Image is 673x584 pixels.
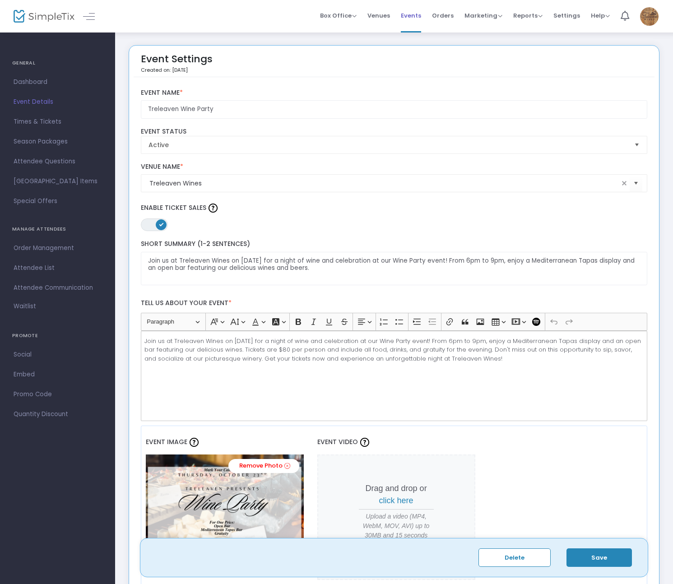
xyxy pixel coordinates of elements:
[143,315,204,329] button: Paragraph
[147,316,194,327] span: Paragraph
[149,140,627,149] span: Active
[141,66,213,74] p: Created on: [DATE]
[209,204,218,213] img: question-mark
[14,242,102,254] span: Order Management
[14,369,102,380] span: Embed
[14,176,102,187] span: [GEOGRAPHIC_DATA] Items
[360,438,369,447] img: question-mark
[141,201,648,215] label: Enable Ticket Sales
[14,408,102,420] span: Quantity Discount
[631,136,643,153] button: Select
[141,239,250,248] span: Short Summary (1-2 Sentences)
[14,349,102,361] span: Social
[14,76,102,88] span: Dashboard
[12,54,103,72] h4: GENERAL
[146,454,304,554] img: WineParty1.png
[141,50,213,77] div: Event Settings
[190,438,199,447] img: question-mark
[136,294,652,313] label: Tell us about your event
[144,337,643,363] p: Join us at Treleaven Wines on [DATE] for a night of wine and celebration at our Wine Party event!...
[432,4,454,27] span: Orders
[14,116,102,128] span: Times & Tickets
[141,89,648,97] label: Event Name
[14,282,102,294] span: Attendee Communication
[553,4,580,27] span: Settings
[478,548,551,567] button: Delete
[367,4,390,27] span: Venues
[464,11,502,20] span: Marketing
[14,302,36,311] span: Waitlist
[146,437,187,446] span: Event Image
[619,178,630,189] span: clear
[591,11,610,20] span: Help
[359,482,434,507] p: Drag and drop or
[141,313,648,331] div: Editor toolbar
[566,548,632,567] button: Save
[14,96,102,108] span: Event Details
[141,331,648,421] div: Rich Text Editor, main
[141,128,648,136] label: Event Status
[320,11,357,20] span: Box Office
[14,156,102,167] span: Attendee Questions
[14,136,102,148] span: Season Packages
[401,4,421,27] span: Events
[513,11,543,20] span: Reports
[359,512,434,550] span: Upload a video (MP4, WebM, MOV, AVI) up to 30MB and 15 seconds long.
[379,496,413,505] span: click here
[12,220,103,238] h4: MANAGE ATTENDEES
[149,179,619,188] input: Select Venue
[14,389,102,400] span: Promo Code
[630,174,642,193] button: Select
[228,459,299,473] a: Remove Photo
[141,163,648,171] label: Venue Name
[14,262,102,274] span: Attendee List
[159,222,163,227] span: ON
[317,437,358,446] span: Event Video
[14,195,102,207] span: Special Offers
[141,100,648,119] input: Enter Event Name
[12,327,103,345] h4: PROMOTE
